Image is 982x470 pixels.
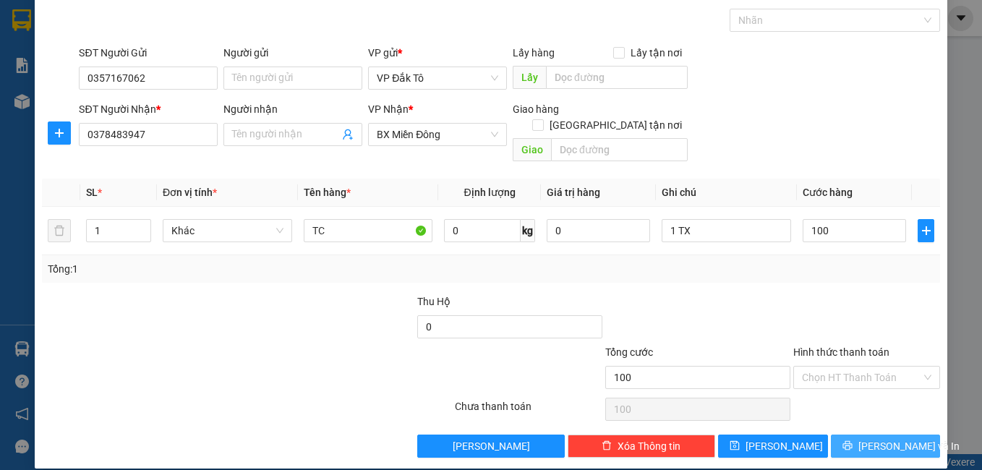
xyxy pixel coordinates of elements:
div: SĐT Người Gửi [79,45,218,61]
span: VP Nhận [368,103,409,115]
th: Ghi chú [656,179,797,207]
div: Người nhận [223,101,362,117]
div: Tổng: 1 [48,261,380,277]
span: Tên hàng [304,187,351,198]
span: Đơn vị tính [163,187,217,198]
span: user-add [342,129,354,140]
span: BX Miền Đông [377,124,498,145]
span: Giao hàng [513,103,559,115]
div: Chưa thanh toán [453,398,604,424]
span: [PERSON_NAME] [453,438,530,454]
span: kg [521,219,535,242]
span: plus [48,127,70,139]
span: SL [86,187,98,198]
span: [PERSON_NAME] [746,438,823,454]
span: delete [602,440,612,452]
button: delete [48,219,71,242]
span: Định lượng [464,187,516,198]
input: VD: Bàn, Ghế [304,219,433,242]
span: [PERSON_NAME] và In [858,438,960,454]
button: save[PERSON_NAME] [718,435,828,458]
input: Dọc đường [546,66,688,89]
div: VP gửi [368,45,507,61]
button: deleteXóa Thông tin [568,435,715,458]
span: Khác [171,220,283,242]
span: Cước hàng [803,187,853,198]
span: [GEOGRAPHIC_DATA] tận nơi [544,117,688,133]
input: Ghi Chú [662,219,791,242]
span: plus [918,225,934,236]
input: Dọc đường [551,138,688,161]
button: plus [48,121,71,145]
div: SĐT Người Nhận [79,101,218,117]
span: Tổng cước [605,346,653,358]
span: Lấy [513,66,546,89]
span: Xóa Thông tin [618,438,680,454]
label: Hình thức thanh toán [793,346,889,358]
button: plus [918,219,934,242]
span: Giá trị hàng [547,187,600,198]
span: save [730,440,740,452]
div: Người gửi [223,45,362,61]
span: Lấy tận nơi [625,45,688,61]
button: printer[PERSON_NAME] và In [831,435,941,458]
span: Giao [513,138,551,161]
span: Lấy hàng [513,47,555,59]
span: printer [842,440,853,452]
span: Thu Hộ [417,296,451,307]
button: [PERSON_NAME] [417,435,565,458]
input: 0 [547,219,650,242]
span: VP Đắk Tô [377,67,498,89]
